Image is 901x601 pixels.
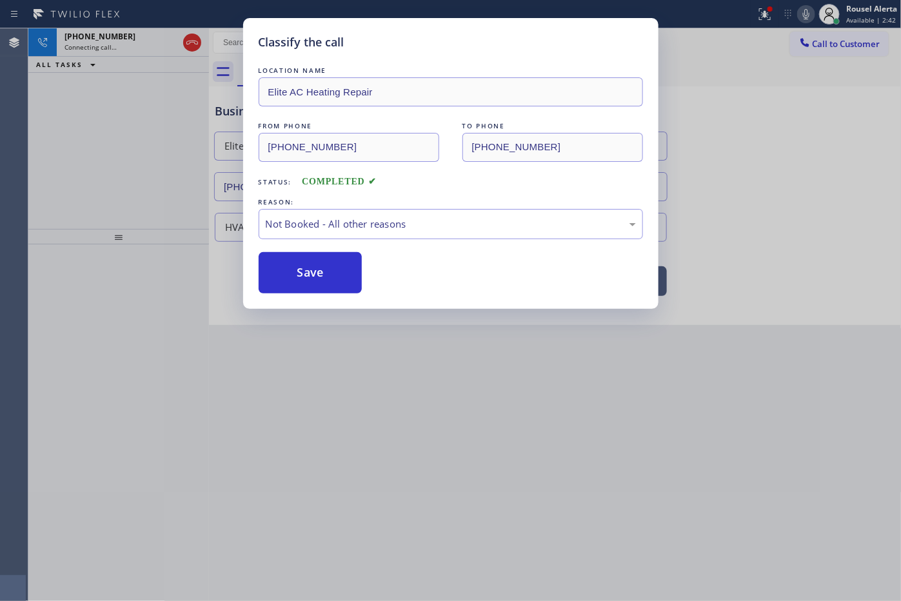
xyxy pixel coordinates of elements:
span: Status: [259,177,292,186]
div: TO PHONE [462,119,643,133]
button: Save [259,252,362,293]
span: COMPLETED [302,177,377,186]
h5: Classify the call [259,34,344,51]
div: LOCATION NAME [259,64,643,77]
input: From phone [259,133,439,162]
input: To phone [462,133,643,162]
div: Not Booked - All other reasons [266,217,636,232]
div: FROM PHONE [259,119,439,133]
div: REASON: [259,195,643,209]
